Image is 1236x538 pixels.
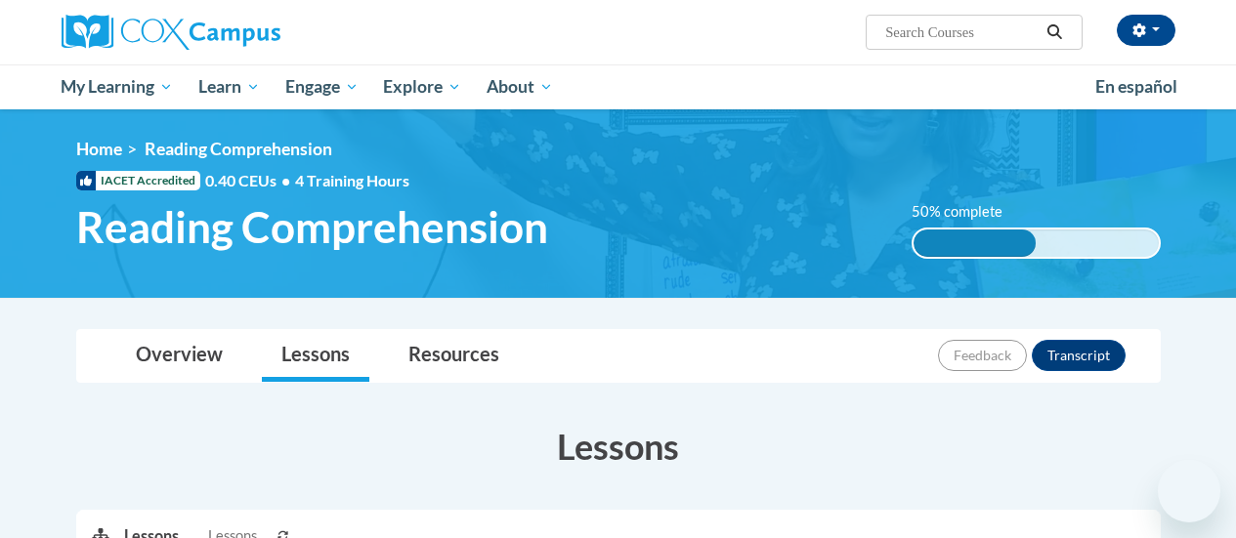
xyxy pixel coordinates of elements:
[76,171,200,190] span: IACET Accredited
[1095,76,1177,97] span: En español
[938,340,1027,371] button: Feedback
[474,64,566,109] a: About
[61,75,173,99] span: My Learning
[145,139,332,159] span: Reading Comprehension
[383,75,461,99] span: Explore
[262,330,369,382] a: Lessons
[273,64,371,109] a: Engage
[205,170,295,191] span: 0.40 CEUs
[49,64,187,109] a: My Learning
[912,201,1024,223] label: 50% complete
[281,171,290,189] span: •
[186,64,273,109] a: Learn
[76,422,1161,471] h3: Lessons
[1032,340,1126,371] button: Transcript
[1117,15,1175,46] button: Account Settings
[389,330,519,382] a: Resources
[62,15,280,50] img: Cox Campus
[914,229,1037,257] div: 50% complete
[1083,66,1190,107] a: En español
[1040,21,1069,44] button: Search
[76,201,548,253] span: Reading Comprehension
[295,171,409,189] span: 4 Training Hours
[1158,460,1220,522] iframe: Button to launch messaging window
[370,64,474,109] a: Explore
[285,75,359,99] span: Engage
[883,21,1040,44] input: Search Courses
[47,64,1190,109] div: Main menu
[76,139,122,159] a: Home
[116,330,242,382] a: Overview
[62,15,413,50] a: Cox Campus
[198,75,260,99] span: Learn
[487,75,553,99] span: About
